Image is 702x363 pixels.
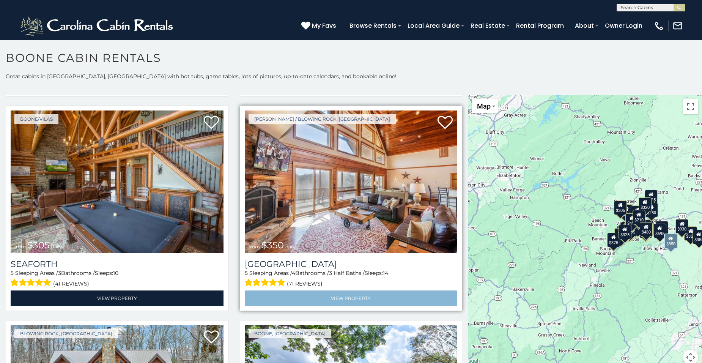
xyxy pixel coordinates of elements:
a: View Property [11,290,224,306]
span: daily [51,244,62,249]
a: Owner Login [601,19,646,32]
div: $525 [645,190,658,204]
img: Blackberry Ridge [245,110,458,253]
span: 14 [383,270,388,276]
div: $375 [607,233,620,247]
span: 5 [11,270,14,276]
div: $565 [631,205,644,220]
a: Add to favorites [438,115,453,131]
a: Seaforth [11,259,224,269]
a: Add to favorites [204,330,219,346]
span: daily [285,244,296,249]
span: (41 reviews) [53,279,89,289]
a: Add to favorites [438,330,453,346]
a: Real Estate [467,19,509,32]
span: $305 [27,240,50,251]
div: $325 [619,225,631,239]
div: $410 [625,213,638,228]
a: Blackberry Ridge from $350 daily [245,110,458,253]
a: Blowing Rock, [GEOGRAPHIC_DATA] [14,329,118,338]
img: mail-regular-white.png [672,21,683,31]
div: $695 [653,224,666,238]
div: $395 [640,219,653,234]
span: My Favs [312,21,336,30]
img: White-1-2.png [19,14,176,37]
a: Seaforth from $305 daily [11,110,224,253]
a: View Property [245,290,458,306]
span: 3 [58,270,61,276]
a: Boone/Vilas [14,114,58,124]
a: Rental Program [512,19,568,32]
a: Local Area Guide [404,19,463,32]
span: from [14,244,26,249]
a: [GEOGRAPHIC_DATA] [245,259,458,269]
span: Map [477,102,491,110]
span: (71 reviews) [287,279,323,289]
a: [PERSON_NAME] / Blowing Rock, [GEOGRAPHIC_DATA] [249,114,396,124]
div: $320 [638,197,651,212]
div: Sleeping Areas / Bathrooms / Sleeps: [11,269,224,289]
div: $210 [632,210,645,224]
a: Boone, [GEOGRAPHIC_DATA] [249,329,331,338]
div: $350 [664,234,678,249]
button: Change map style [472,99,498,113]
div: $400 [621,222,634,236]
span: $350 [261,240,284,251]
button: Toggle fullscreen view [683,99,698,114]
span: 5 [245,270,248,276]
span: 10 [113,270,118,276]
div: $930 [675,219,688,234]
img: phone-regular-white.png [654,21,664,31]
a: Add to favorites [204,115,219,131]
div: $355 [684,226,697,241]
h3: Blackberry Ridge [245,259,458,269]
a: My Favs [301,21,338,31]
a: About [571,19,598,32]
div: $305 [614,200,627,215]
a: Browse Rentals [346,19,400,32]
span: from [249,244,260,249]
div: Sleeping Areas / Bathrooms / Sleeps: [245,269,458,289]
div: $250 [645,203,658,217]
img: Seaforth [11,110,224,253]
div: $380 [655,221,668,235]
span: 4 [292,270,295,276]
div: $480 [639,222,652,237]
span: 3 Half Baths / [329,270,365,276]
